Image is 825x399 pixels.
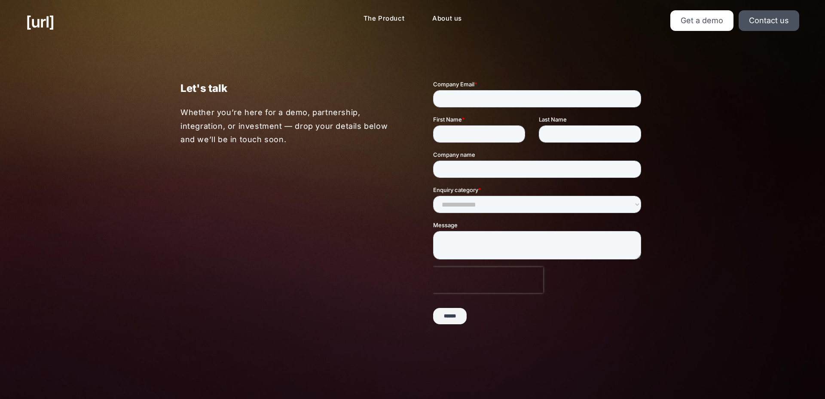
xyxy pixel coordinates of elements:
[357,10,412,27] a: The Product
[425,10,469,27] a: About us
[26,10,54,34] a: [URL]
[180,106,392,146] p: Whether you’re here for a demo, partnership, integration, or investment — drop your details below...
[739,10,799,31] a: Contact us
[180,80,392,97] p: Let's talk
[670,10,733,31] a: Get a demo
